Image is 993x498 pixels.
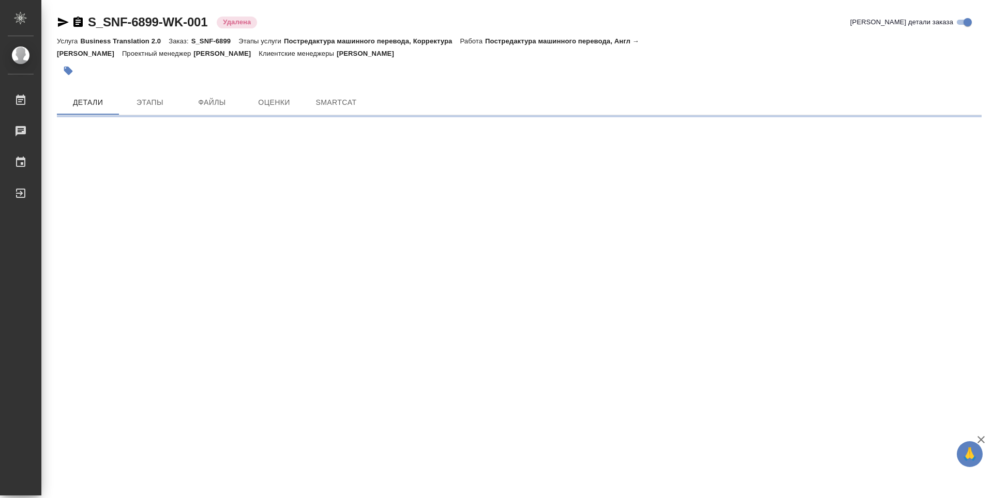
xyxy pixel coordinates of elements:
p: Удалена [223,17,251,27]
p: Проектный менеджер [122,50,193,57]
p: Постредактура машинного перевода, Корректура [284,37,460,45]
span: SmartCat [311,96,361,109]
button: Добавить тэг [57,59,80,82]
p: Работа [460,37,485,45]
span: Этапы [125,96,175,109]
p: [PERSON_NAME] [337,50,402,57]
span: [PERSON_NAME] детали заказа [850,17,953,27]
p: Business Translation 2.0 [80,37,169,45]
p: S_SNF-6899 [191,37,239,45]
span: Детали [63,96,113,109]
span: Оценки [249,96,299,109]
p: Этапы услуги [238,37,284,45]
span: 🙏 [961,443,979,465]
a: S_SNF-6899-WK-001 [88,15,207,29]
p: Услуга [57,37,80,45]
span: Файлы [187,96,237,109]
button: Скопировать ссылку для ЯМессенджера [57,16,69,28]
button: Скопировать ссылку [72,16,84,28]
button: 🙏 [957,441,983,467]
p: Заказ: [169,37,191,45]
p: [PERSON_NAME] [193,50,259,57]
p: Клиентские менеджеры [259,50,337,57]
